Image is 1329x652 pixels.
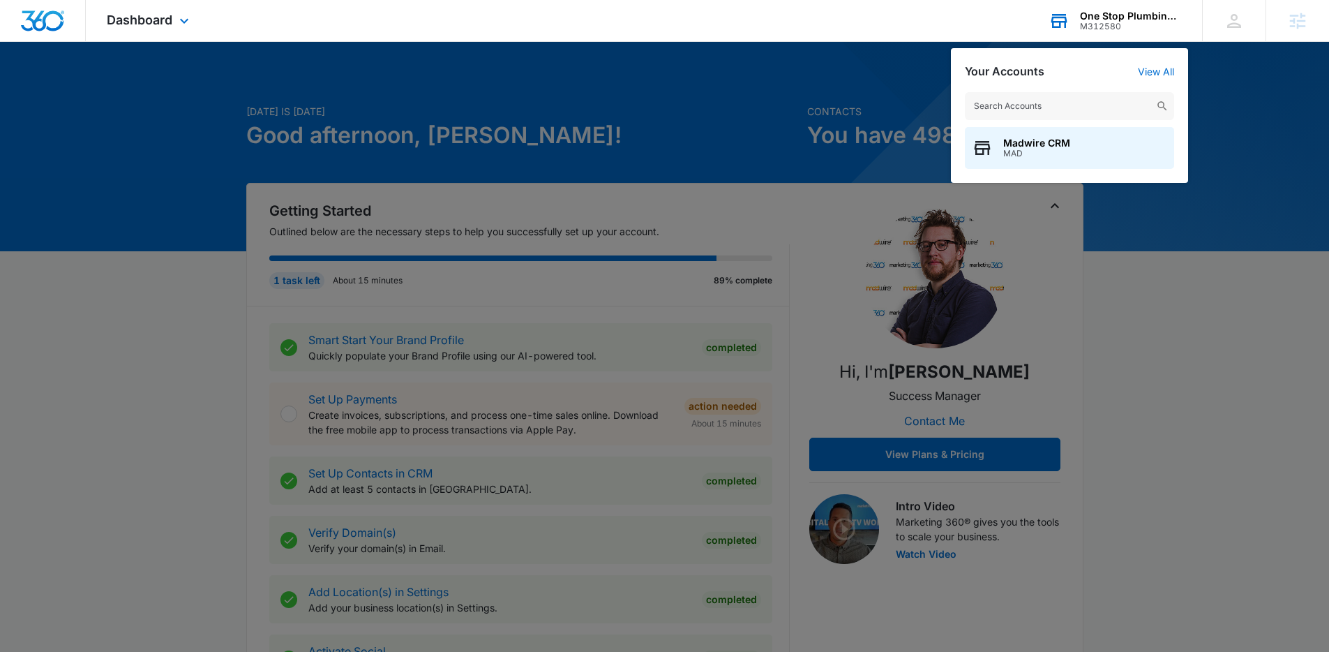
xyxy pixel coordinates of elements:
span: Dashboard [107,13,172,27]
span: MAD [1003,149,1070,158]
button: Madwire CRMMAD [965,127,1174,169]
span: Madwire CRM [1003,138,1070,149]
div: account name [1080,10,1182,22]
a: View All [1138,66,1174,77]
div: account id [1080,22,1182,31]
h2: Your Accounts [965,65,1044,78]
input: Search Accounts [965,92,1174,120]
